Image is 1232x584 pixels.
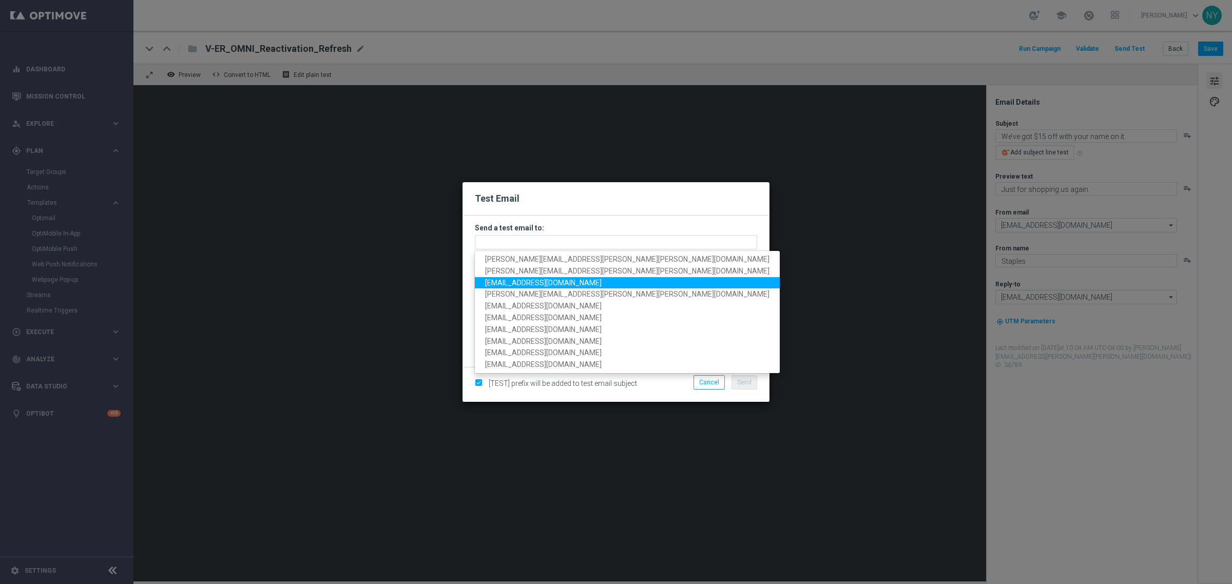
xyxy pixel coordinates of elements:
span: [PERSON_NAME][EMAIL_ADDRESS][PERSON_NAME][PERSON_NAME][DOMAIN_NAME] [485,267,769,275]
span: [TEST] prefix will be added to test email subject [489,379,637,387]
a: [EMAIL_ADDRESS][DOMAIN_NAME] [475,312,780,324]
h2: Test Email [475,192,757,205]
a: [EMAIL_ADDRESS][DOMAIN_NAME] [475,300,780,312]
button: Cancel [694,375,725,390]
span: [EMAIL_ADDRESS][DOMAIN_NAME] [485,302,602,310]
span: [EMAIL_ADDRESS][DOMAIN_NAME] [485,314,602,322]
span: [EMAIL_ADDRESS][DOMAIN_NAME] [485,360,602,368]
a: [EMAIL_ADDRESS][DOMAIN_NAME] [475,277,780,288]
h3: Send a test email to: [475,223,757,232]
a: [PERSON_NAME][EMAIL_ADDRESS][PERSON_NAME][PERSON_NAME][DOMAIN_NAME] [475,254,780,265]
span: Send [737,379,752,386]
a: [PERSON_NAME][EMAIL_ADDRESS][PERSON_NAME][PERSON_NAME][DOMAIN_NAME] [475,288,780,300]
a: [EMAIL_ADDRESS][DOMAIN_NAME] [475,347,780,359]
a: [EMAIL_ADDRESS][DOMAIN_NAME] [475,335,780,347]
span: [EMAIL_ADDRESS][DOMAIN_NAME] [485,278,602,286]
a: [EMAIL_ADDRESS][DOMAIN_NAME] [475,324,780,336]
span: [EMAIL_ADDRESS][DOMAIN_NAME] [485,325,602,334]
span: [PERSON_NAME][EMAIL_ADDRESS][PERSON_NAME][PERSON_NAME][DOMAIN_NAME] [485,255,769,263]
a: [PERSON_NAME][EMAIL_ADDRESS][PERSON_NAME][PERSON_NAME][DOMAIN_NAME] [475,265,780,277]
span: [EMAIL_ADDRESS][DOMAIN_NAME] [485,337,602,345]
button: Send [731,375,757,390]
span: [PERSON_NAME][EMAIL_ADDRESS][PERSON_NAME][PERSON_NAME][DOMAIN_NAME] [485,290,769,298]
span: [EMAIL_ADDRESS][DOMAIN_NAME] [485,348,602,357]
a: [EMAIL_ADDRESS][DOMAIN_NAME] [475,359,780,371]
